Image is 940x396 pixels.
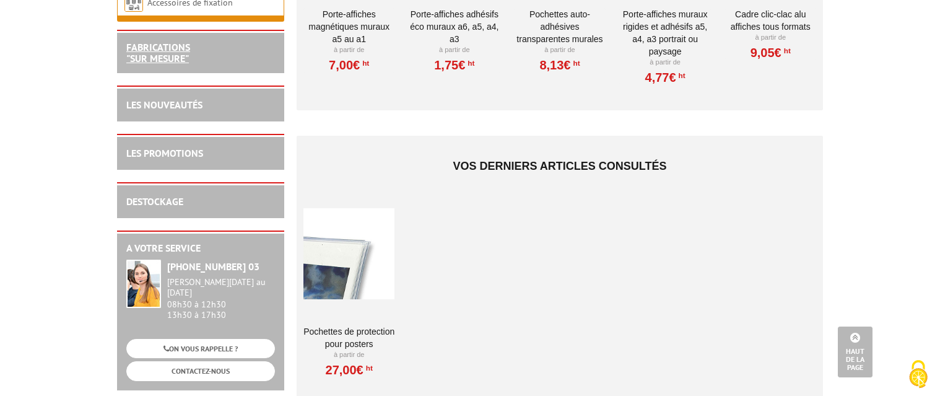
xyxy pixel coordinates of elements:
[514,8,605,45] a: Pochettes auto-adhésives transparentes murales
[303,45,394,55] p: À partir de
[167,260,259,273] strong: [PHONE_NUMBER] 03
[167,277,275,298] div: [PERSON_NAME][DATE] au [DATE]
[303,8,394,45] a: Porte-affiches magnétiques muraux A5 au A1
[897,354,940,396] button: Cookies (fenêtre modale)
[645,74,685,81] a: 4,77€HT
[360,59,369,68] sup: HT
[434,61,474,69] a: 1,75€HT
[751,49,791,56] a: 9,05€HT
[539,61,580,69] a: 8,13€HT
[725,33,816,43] p: À partir de
[126,195,183,208] a: DESTOCKAGE
[126,260,161,308] img: widget-service.jpg
[619,58,710,68] p: À partir de
[465,59,474,68] sup: HT
[838,327,873,377] a: Haut de la page
[409,45,500,55] p: À partir de
[619,8,710,58] a: Porte-affiches muraux rigides et adhésifs A5, A4, A3 portrait ou paysage
[363,364,373,372] sup: HT
[167,277,275,320] div: 08h30 à 12h30 13h30 à 17h30
[514,45,605,55] p: À partir de
[126,41,190,64] a: FABRICATIONS"Sur Mesure"
[453,160,666,172] span: Vos derniers articles consultés
[303,350,394,360] p: À partir de
[126,147,203,159] a: LES PROMOTIONS
[126,361,275,381] a: CONTACTEZ-NOUS
[409,8,500,45] a: Porte-affiches adhésifs éco muraux A6, A5, A4, A3
[570,59,580,68] sup: HT
[725,8,816,33] a: Cadre Clic-Clac Alu affiches tous formats
[126,243,275,254] h2: A votre service
[126,339,275,358] a: ON VOUS RAPPELLE ?
[781,46,791,55] sup: HT
[903,359,934,390] img: Cookies (fenêtre modale)
[326,366,373,374] a: 27,00€HT
[303,325,394,350] a: Pochettes de protection pour posters
[676,71,685,80] sup: HT
[126,99,202,111] a: LES NOUVEAUTÉS
[329,61,369,69] a: 7,00€HT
